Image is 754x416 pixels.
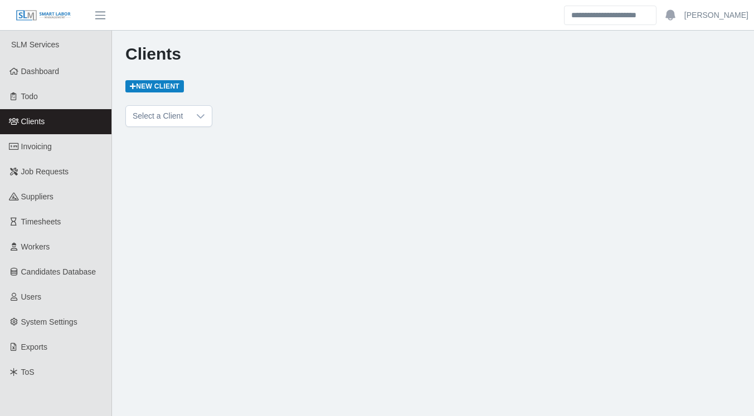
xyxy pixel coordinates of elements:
[21,92,38,101] span: Todo
[21,292,42,301] span: Users
[564,6,656,25] input: Search
[684,9,748,21] a: [PERSON_NAME]
[21,192,53,201] span: Suppliers
[21,368,35,376] span: ToS
[21,67,60,76] span: Dashboard
[21,317,77,326] span: System Settings
[21,342,47,351] span: Exports
[21,242,50,251] span: Workers
[125,44,741,64] h1: Clients
[21,167,69,176] span: Job Requests
[21,142,52,151] span: Invoicing
[21,217,61,226] span: Timesheets
[126,106,189,126] span: Select a Client
[21,267,96,276] span: Candidates Database
[125,80,184,92] a: New Client
[16,9,71,22] img: SLM Logo
[11,40,59,49] span: SLM Services
[21,117,45,126] span: Clients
